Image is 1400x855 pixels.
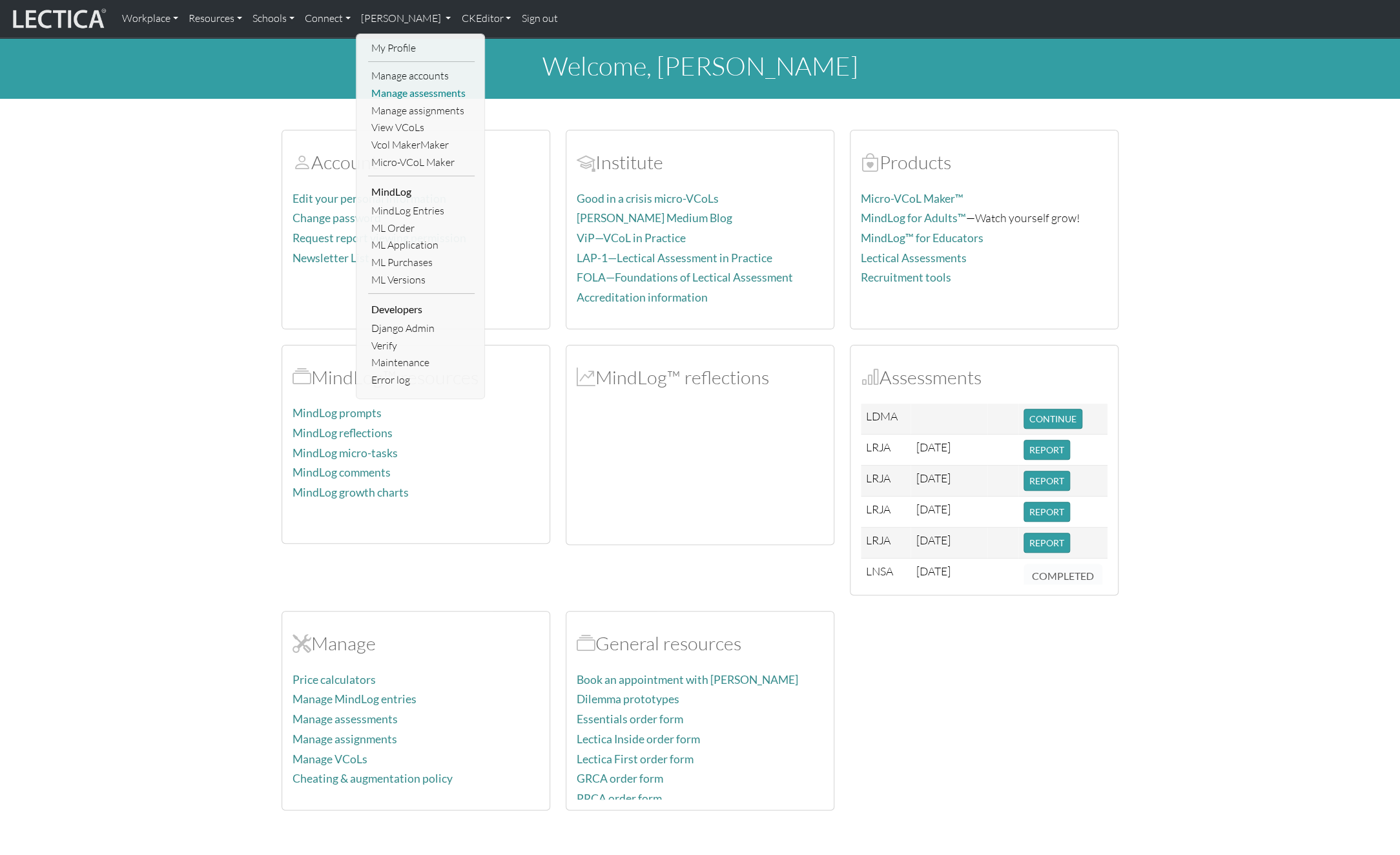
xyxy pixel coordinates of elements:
[861,231,983,245] a: MindLog™ for Educators
[293,466,391,479] a: MindLog comments
[293,231,466,245] a: Request report viewing permission
[916,564,950,578] span: [DATE]
[293,732,397,746] a: Manage assignments
[368,67,475,85] a: Manage accounts
[861,404,911,435] td: LDMA
[577,192,719,205] a: Good in a crisis micro-VCoLs
[293,486,409,499] a: MindLog growth charts
[1024,440,1070,460] button: REPORT
[117,5,183,32] a: Workplace
[861,466,911,497] td: LRJA
[293,151,539,174] h2: Account
[577,712,683,726] a: Essentials order form
[368,136,475,154] a: Vcol MakerMaker
[1024,502,1070,522] button: REPORT
[861,211,966,225] a: MindLog for Adults™
[577,772,663,785] a: GRCA order form
[861,366,880,389] span: Assessments
[247,5,300,32] a: Schools
[356,5,456,32] a: [PERSON_NAME]
[861,497,911,528] td: LRJA
[368,254,475,271] a: ML Purchases
[577,632,595,655] span: Resources
[516,5,562,32] a: Sign out
[293,406,382,420] a: MindLog prompts
[293,150,311,174] span: Account
[577,632,823,655] h2: General resources
[577,251,772,265] a: LAP-1—Lectical Assessment in Practice
[916,502,950,516] span: [DATE]
[577,151,823,174] h2: Institute
[368,271,475,289] a: ML Versions
[861,271,951,284] a: Recruitment tools
[916,533,950,547] span: [DATE]
[1024,471,1070,491] button: REPORT
[293,712,398,726] a: Manage assessments
[577,692,679,706] a: Dilemma prototypes
[861,251,967,265] a: Lectical Assessments
[293,772,453,785] a: Cheating & augmentation policy
[293,692,417,706] a: Manage MindLog entries
[293,752,367,766] a: Manage VCoLs
[577,291,708,304] a: Accreditation information
[293,251,369,265] a: Newsletter List
[293,446,398,460] a: MindLog micro-tasks
[293,426,393,440] a: MindLog reflections
[293,211,381,225] a: Change password
[577,366,595,389] span: MindLog
[368,299,475,320] li: Developers
[1024,533,1070,553] button: REPORT
[861,209,1107,227] p: —Watch yourself grow!
[293,632,311,655] span: Manage
[368,39,475,389] ul: [PERSON_NAME]
[861,192,963,205] a: Micro-VCoL Maker™
[861,151,1107,174] h2: Products
[368,202,475,220] a: MindLog Entries
[861,366,1107,389] h2: Assessments
[293,632,539,655] h2: Manage
[293,366,539,389] h2: MindLog™ resources
[183,5,247,32] a: Resources
[916,440,950,454] span: [DATE]
[577,150,595,174] span: Account
[368,154,475,171] a: Micro-VCoL Maker
[577,211,732,225] a: [PERSON_NAME] Medium Blog
[577,752,694,766] a: Lectica First order form
[577,673,798,686] a: Book an appointment with [PERSON_NAME]
[861,435,911,466] td: LRJA
[10,6,107,31] img: lecticalive
[577,792,662,805] a: PRCA order form
[368,320,475,337] a: Django Admin
[293,673,376,686] a: Price calculators
[861,150,880,174] span: Products
[368,337,475,355] a: Verify
[368,371,475,389] a: Error log
[577,271,793,284] a: FOLA—Foundations of Lectical Assessment
[368,181,475,202] li: MindLog
[293,366,311,389] span: MindLog™ resources
[300,5,356,32] a: Connect
[368,220,475,237] a: ML Order
[577,732,700,746] a: Lectica Inside order form
[861,559,911,594] td: LNSA
[368,354,475,371] a: Maintenance
[577,366,823,389] h2: MindLog™ reflections
[861,528,911,559] td: LRJA
[577,231,686,245] a: ViP—VCoL in Practice
[916,471,950,485] span: [DATE]
[293,192,446,205] a: Edit your personal information
[1024,409,1082,429] button: CONTINUE
[368,236,475,254] a: ML Application
[368,39,475,57] a: My Profile
[368,102,475,119] a: Manage assignments
[368,119,475,136] a: View VCoLs
[368,85,475,102] a: Manage assessments
[456,5,516,32] a: CKEditor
